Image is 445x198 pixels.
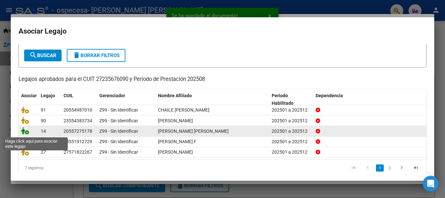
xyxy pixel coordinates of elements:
a: go to last page [410,164,422,172]
span: 91 [41,107,46,113]
span: Z99 - Sin Identificar [99,118,138,123]
button: Borrar Filtros [67,49,125,62]
span: 90 [41,118,46,123]
datatable-header-cell: CUIL [61,89,97,110]
p: Legajos aprobados para el CUIT 27235676090 y Período de Prestación 202508 [19,75,426,84]
a: 1 [376,164,384,172]
span: Z99 - Sin Identificar [99,129,138,134]
div: 27571822267 [64,148,92,156]
div: 202501 a 202512 [272,106,310,114]
a: go to next page [395,164,408,172]
span: RODRIGUEZ FRANCHESCA [158,118,193,123]
span: 14 [41,129,46,134]
a: 2 [386,164,394,172]
span: MOYANO JULIETA SOFIA [158,149,193,155]
div: 23554383734 [64,117,92,125]
div: 20551912729 [64,138,92,145]
span: Nombre Afiliado [158,93,192,98]
span: Asociar [21,93,37,98]
span: Z99 - Sin Identificar [99,149,138,155]
mat-icon: delete [73,51,80,59]
span: 57 [41,139,46,144]
span: Borrar Filtros [73,53,120,58]
a: go to previous page [362,164,374,172]
datatable-header-cell: Dependencia [313,89,427,110]
div: 20557275178 [64,128,92,135]
datatable-header-cell: Asociar [19,89,38,110]
div: 202501 a 202512 [272,148,310,156]
span: Legajo [41,93,55,98]
span: 27 [41,149,46,155]
datatable-header-cell: Nombre Afiliado [155,89,269,110]
div: 7 registros [19,160,99,176]
div: Open Intercom Messenger [423,176,438,191]
mat-icon: search [29,51,37,59]
datatable-header-cell: Legajo [38,89,61,110]
span: Z99 - Sin Identificar [99,139,138,144]
span: VILLARROEL SANTINO F [158,139,196,144]
span: Buscar [29,53,56,58]
li: page 2 [385,162,395,174]
span: CUIL [64,93,73,98]
h2: Asociar Legajo [19,25,426,38]
div: 20554987010 [64,106,92,114]
button: Buscar [24,50,62,61]
datatable-header-cell: Gerenciador [97,89,155,110]
datatable-header-cell: Periodo Habilitado [269,89,313,110]
div: 202501 a 202512 [272,117,310,125]
span: Dependencia [316,93,343,98]
span: Z99 - Sin Identificar [99,107,138,113]
div: 202501 a 202512 [272,138,310,145]
li: page 1 [375,162,385,174]
div: 202501 a 202512 [272,128,310,135]
span: CASTIGLIONE IBARRA IAN [158,129,229,134]
span: Gerenciador [99,93,125,98]
span: CHAILE TIZIANO BENJAMIN [158,107,209,113]
a: go to first page [347,164,360,172]
span: Periodo Habilitado [272,93,294,106]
